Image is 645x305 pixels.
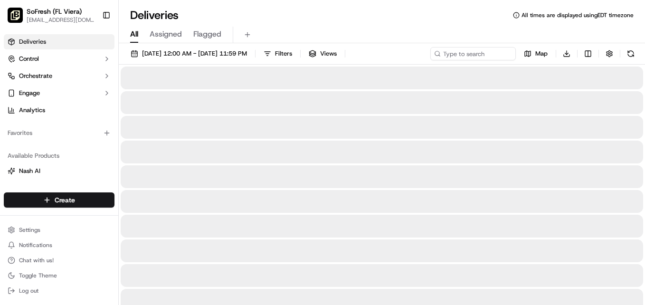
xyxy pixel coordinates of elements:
span: Nash AI [19,167,40,175]
button: Fleet [4,181,114,196]
span: Deliveries [19,38,46,46]
span: Analytics [19,106,45,114]
button: SoFresh (FL Viera)SoFresh (FL Viera)[EMAIL_ADDRESS][DOMAIN_NAME] [4,4,98,27]
span: Toggle Theme [19,272,57,279]
button: Engage [4,86,114,101]
button: Orchestrate [4,68,114,84]
button: Control [4,51,114,67]
span: Settings [19,226,40,234]
a: Nash AI [8,167,111,175]
button: Map [520,47,552,60]
span: Engage [19,89,40,97]
span: Assigned [150,29,182,40]
span: Create [55,195,75,205]
a: Fleet [8,184,111,192]
span: Log out [19,287,38,295]
button: Filters [259,47,296,60]
span: Views [320,49,337,58]
button: Refresh [624,47,637,60]
span: Map [535,49,548,58]
a: Deliveries [4,34,114,49]
button: Settings [4,223,114,237]
button: Views [304,47,341,60]
button: Create [4,192,114,208]
button: Chat with us! [4,254,114,267]
span: [DATE] 12:00 AM - [DATE] 11:59 PM [142,49,247,58]
button: Notifications [4,238,114,252]
button: Log out [4,284,114,297]
span: Control [19,55,39,63]
span: All [130,29,138,40]
a: Analytics [4,103,114,118]
span: Flagged [193,29,221,40]
button: Toggle Theme [4,269,114,282]
button: [EMAIL_ADDRESS][DOMAIN_NAME] [27,16,95,24]
span: All times are displayed using EDT timezone [522,11,634,19]
button: Nash AI [4,163,114,179]
span: Chat with us! [19,257,54,264]
button: [DATE] 12:00 AM - [DATE] 11:59 PM [126,47,251,60]
img: SoFresh (FL Viera) [8,8,23,23]
div: Favorites [4,125,114,141]
span: Notifications [19,241,52,249]
h1: Deliveries [130,8,179,23]
input: Type to search [430,47,516,60]
span: Orchestrate [19,72,52,80]
button: SoFresh (FL Viera) [27,7,82,16]
div: Available Products [4,148,114,163]
span: Fleet [19,184,33,192]
span: Filters [275,49,292,58]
